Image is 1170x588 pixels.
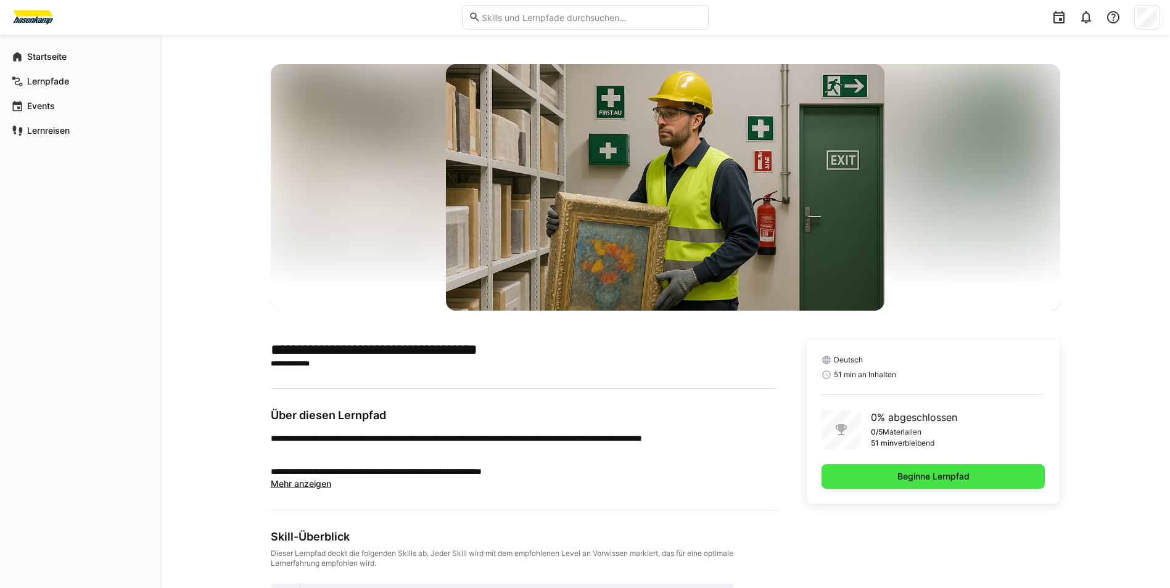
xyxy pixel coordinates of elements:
[896,470,971,483] span: Beginne Lernpfad
[834,355,863,365] span: Deutsch
[271,530,777,544] div: Skill-Überblick
[271,409,777,422] h3: Über diesen Lernpfad
[894,438,934,448] p: verbleibend
[883,427,921,437] p: Materialien
[271,549,777,568] div: Dieser Lernpfad deckt die folgenden Skills ab. Jeder Skill wird mit dem empfohlenen Level an Vorw...
[834,370,896,380] span: 51 min an Inhalten
[822,464,1045,489] button: Beginne Lernpfad
[871,427,883,437] p: 0/5
[271,478,331,489] span: Mehr anzeigen
[480,12,701,23] input: Skills und Lernpfade durchsuchen…
[871,410,957,425] p: 0% abgeschlossen
[871,438,894,448] p: 51 min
